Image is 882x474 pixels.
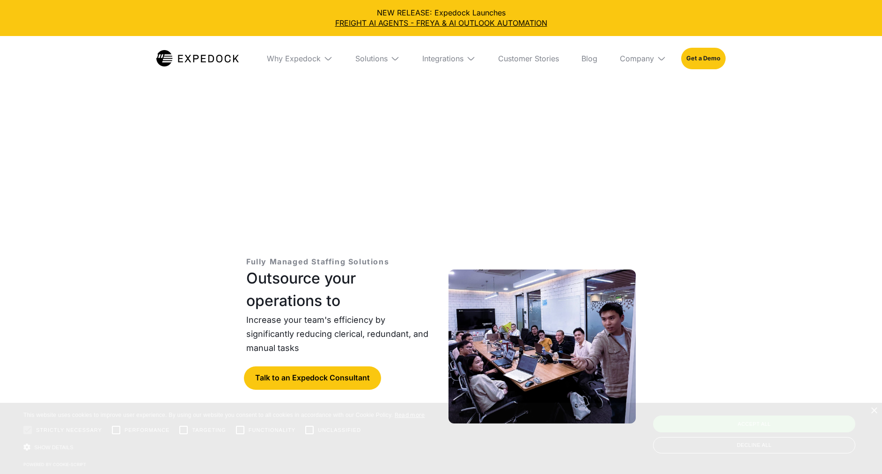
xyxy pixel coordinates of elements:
a: Read more [395,411,425,418]
div: Company [620,54,654,63]
div: Integrations [422,54,463,63]
a: Talk to an Expedock Consultant [244,366,381,390]
div: Close [870,408,877,415]
a: FREIGHT AI AGENTS - FREYA & AI OUTLOOK AUTOMATION [7,18,875,28]
span: Targeting [192,426,226,434]
a: Blog [574,36,605,81]
span: Performance [125,426,170,434]
a: Customer Stories [491,36,566,81]
div: Decline all [653,437,855,453]
div: NEW RELEASE: Expedock Launches [7,7,875,29]
h1: Outsource your operations to [246,267,434,312]
a: Get a Demo [681,48,726,69]
div: Solutions [355,54,388,63]
p: Fully Managed Staffing Solutions [246,256,389,267]
span: Strictly necessary [36,426,102,434]
div: Accept all [653,416,855,432]
div: Integrations [415,36,483,81]
span: Functionality [249,426,295,434]
div: Solutions [348,36,407,81]
span: This website uses cookies to improve user experience. By using our website you consent to all coo... [23,412,393,418]
div: Why Expedock [267,54,321,63]
div: Show details [23,441,425,454]
div: Company [612,36,674,81]
div: Why Expedock [259,36,340,81]
p: Increase your team's efficiency by significantly reducing clerical, redundant, and manual tasks [246,313,434,355]
a: Powered by cookie-script [23,462,86,467]
span: Unclassified [318,426,361,434]
span: Show details [34,445,73,450]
